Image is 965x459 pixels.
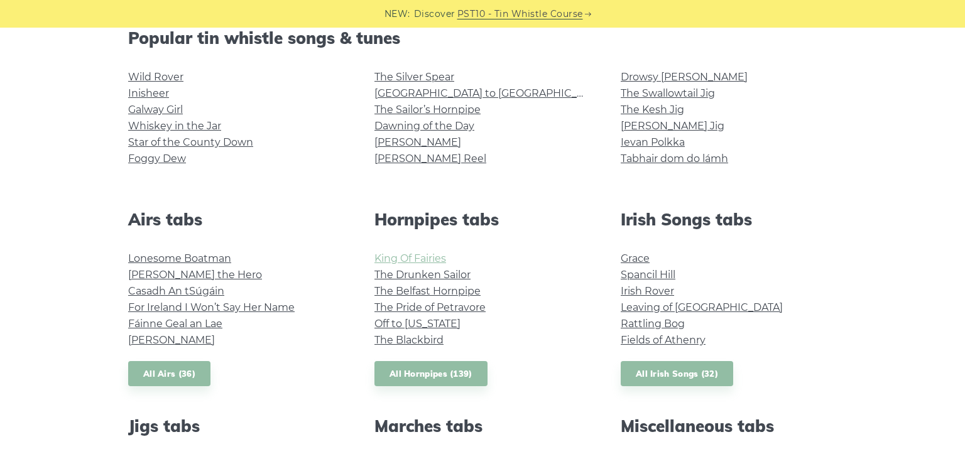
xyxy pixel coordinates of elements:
[128,269,262,281] a: [PERSON_NAME] the Hero
[621,104,684,116] a: The Kesh Jig
[128,361,210,387] a: All Airs (36)
[374,269,471,281] a: The Drunken Sailor
[457,7,583,21] a: PST10 - Tin Whistle Course
[374,301,486,313] a: The Pride of Petravore
[621,318,685,330] a: Rattling Bog
[128,252,231,264] a: Lonesome Boatman
[621,136,685,148] a: Ievan Polkka
[384,7,410,21] span: NEW:
[374,120,474,132] a: Dawning of the Day
[621,120,724,132] a: [PERSON_NAME] Jig
[128,71,183,83] a: Wild Rover
[621,416,837,436] h2: Miscellaneous tabs
[621,285,674,297] a: Irish Rover
[128,104,183,116] a: Galway Girl
[374,210,591,229] h2: Hornpipes tabs
[128,416,344,436] h2: Jigs tabs
[374,153,486,165] a: [PERSON_NAME] Reel
[621,153,728,165] a: Tabhair dom do lámh
[414,7,455,21] span: Discover
[128,136,253,148] a: Star of the County Down
[621,361,733,387] a: All Irish Songs (32)
[128,301,295,313] a: For Ireland I Won’t Say Her Name
[621,252,650,264] a: Grace
[374,285,481,297] a: The Belfast Hornpipe
[128,87,169,99] a: Inisheer
[374,87,606,99] a: [GEOGRAPHIC_DATA] to [GEOGRAPHIC_DATA]
[374,71,454,83] a: The Silver Spear
[374,318,461,330] a: Off to [US_STATE]
[128,153,186,165] a: Foggy Dew
[374,334,444,346] a: The Blackbird
[374,252,446,264] a: King Of Fairies
[621,269,675,281] a: Spancil Hill
[128,318,222,330] a: Fáinne Geal an Lae
[128,28,837,48] h2: Popular tin whistle songs & tunes
[621,71,748,83] a: Drowsy [PERSON_NAME]
[621,334,706,346] a: Fields of Athenry
[128,285,224,297] a: Casadh An tSúgáin
[374,416,591,436] h2: Marches tabs
[128,334,215,346] a: [PERSON_NAME]
[128,120,221,132] a: Whiskey in the Jar
[621,301,783,313] a: Leaving of [GEOGRAPHIC_DATA]
[621,210,837,229] h2: Irish Songs tabs
[621,87,715,99] a: The Swallowtail Jig
[374,136,461,148] a: [PERSON_NAME]
[128,210,344,229] h2: Airs tabs
[374,104,481,116] a: The Sailor’s Hornpipe
[374,361,488,387] a: All Hornpipes (139)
